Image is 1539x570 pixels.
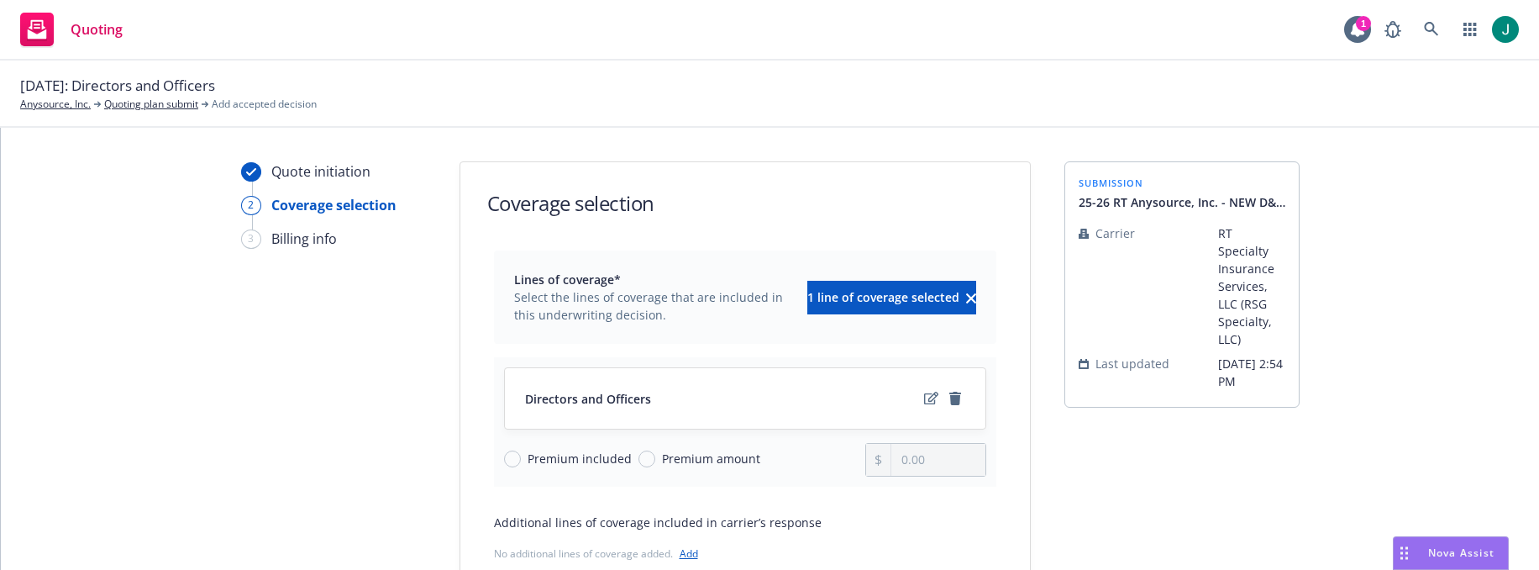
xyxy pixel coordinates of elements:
[1218,224,1285,348] span: RT Specialty Insurance Services, LLC (RSG Specialty, LLC)
[241,196,261,215] div: 2
[1428,546,1494,560] span: Nova Assist
[104,97,198,112] a: Quoting plan submit
[1095,355,1169,372] span: Last updated
[1095,224,1135,242] span: Carrier
[1394,537,1415,569] div: Drag to move
[494,514,996,531] div: Additional lines of coverage included in carrier’s response
[514,288,797,324] span: Select the lines of coverage that are included in this underwriting decision.
[922,388,942,409] a: edit
[20,75,215,97] span: [DATE]: Directors and Officers
[1393,536,1509,570] button: Nova Assist
[528,450,632,467] span: Premium included
[807,281,976,314] button: 1 line of coverage selectedclear selection
[13,6,129,53] a: Quoting
[945,388,965,409] a: remove
[1356,16,1371,31] div: 1
[1218,355,1285,390] span: [DATE] 2:54 PM
[71,23,123,36] span: Quoting
[1415,13,1448,46] a: Search
[1376,13,1410,46] a: Report a Bug
[271,161,370,182] div: Quote initiation
[525,390,651,408] span: Directors and Officers
[241,230,261,249] div: 3
[487,189,654,217] h1: Coverage selection
[1492,16,1519,43] img: photo
[966,293,976,303] svg: clear selection
[638,451,655,467] input: Premium amount
[514,271,797,288] span: Lines of coverage*
[680,546,698,561] a: Add
[271,195,397,215] div: Coverage selection
[212,97,317,112] span: Add accepted decision
[504,451,521,467] input: Premium included
[1079,176,1285,190] span: submission
[1453,13,1487,46] a: Switch app
[1079,193,1285,211] span: 25-26 RT Anysource, Inc. - NEW D&O submission (quotes at your earliest convenience)
[807,289,959,305] span: 1 line of coverage selected
[662,450,760,467] span: Premium amount
[20,97,91,112] a: Anysource, Inc.
[891,444,985,476] input: 0.00
[494,545,996,562] div: No additional lines of coverage added.
[271,229,337,249] div: Billing info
